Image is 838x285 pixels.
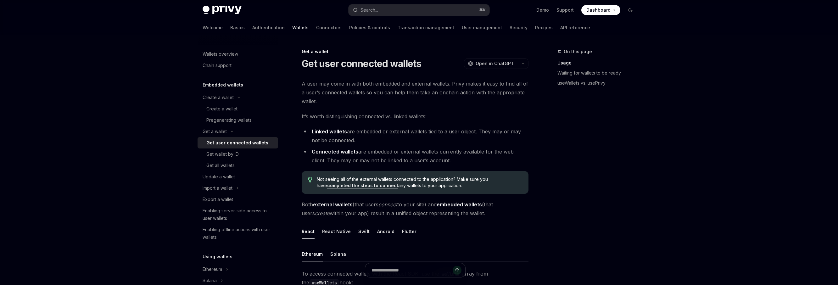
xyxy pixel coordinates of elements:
[317,176,522,189] span: Not seeing all of the external wallets connected to the application? Make sure you have any walle...
[556,7,574,13] a: Support
[313,201,353,208] strong: external wallets
[206,105,237,113] div: Create a wallet
[315,210,330,216] em: create
[377,224,394,239] button: Android
[302,58,422,69] h1: Get user connected wallets
[198,137,278,148] a: Get user connected wallets
[302,224,315,239] button: React
[312,128,347,135] strong: Linked wallets
[479,8,486,13] span: ⌘ K
[308,177,312,182] svg: Tip
[203,62,232,69] div: Chain support
[437,201,482,208] strong: embedded wallets
[360,6,378,14] div: Search...
[203,184,232,192] div: Import a wallet
[398,20,454,35] a: Transaction management
[349,20,390,35] a: Policies & controls
[378,201,397,208] em: connect
[327,183,398,188] a: completed the steps to connect
[206,139,268,147] div: Get user connected wallets
[203,81,243,89] h5: Embedded wallets
[203,6,242,14] img: dark logo
[316,20,342,35] a: Connectors
[464,58,518,69] button: Open in ChatGPT
[203,20,223,35] a: Welcome
[462,20,502,35] a: User management
[252,20,285,35] a: Authentication
[557,58,640,68] a: Usage
[203,196,233,203] div: Export a wallet
[302,112,528,121] span: It’s worth distinguishing connected vs. linked wallets:
[230,20,245,35] a: Basics
[557,78,640,88] a: useWallets vs. usePrivy
[302,247,323,261] button: Ethereum
[203,265,222,273] div: Ethereum
[198,115,278,126] a: Pregenerating wallets
[198,60,278,71] a: Chain support
[322,224,351,239] button: React Native
[198,103,278,115] a: Create a wallet
[198,194,278,205] a: Export a wallet
[453,266,461,275] button: Send message
[302,147,528,165] li: are embedded or external wallets currently available for the web client. They may or may not be l...
[206,150,239,158] div: Get wallet by ID
[625,5,635,15] button: Toggle dark mode
[203,277,217,284] div: Solana
[536,7,549,13] a: Demo
[581,5,620,15] a: Dashboard
[302,200,528,218] span: Both (that users to your site) and (that users within your app) result in a unified object repres...
[198,224,278,243] a: Enabling offline actions with user wallets
[358,224,370,239] button: Swift
[292,20,309,35] a: Wallets
[203,94,234,101] div: Create a wallet
[312,148,358,155] strong: Connected wallets
[206,116,252,124] div: Pregenerating wallets
[302,127,528,145] li: are embedded or external wallets tied to a user object. They may or may not be connected.
[557,68,640,78] a: Waiting for wallets to be ready
[330,247,346,261] button: Solana
[203,226,274,241] div: Enabling offline actions with user wallets
[535,20,553,35] a: Recipes
[349,4,489,16] button: Search...⌘K
[586,7,611,13] span: Dashboard
[560,20,590,35] a: API reference
[203,173,235,181] div: Update a wallet
[203,253,232,260] h5: Using wallets
[302,79,528,106] span: A user may come in with both embedded and external wallets. Privy makes it easy to find all of a ...
[476,60,514,67] span: Open in ChatGPT
[402,224,416,239] button: Flutter
[198,160,278,171] a: Get all wallets
[198,205,278,224] a: Enabling server-side access to user wallets
[198,48,278,60] a: Wallets overview
[198,148,278,160] a: Get wallet by ID
[564,48,592,55] span: On this page
[302,48,528,55] div: Get a wallet
[206,162,235,169] div: Get all wallets
[203,207,274,222] div: Enabling server-side access to user wallets
[203,128,227,135] div: Get a wallet
[510,20,528,35] a: Security
[198,171,278,182] a: Update a wallet
[203,50,238,58] div: Wallets overview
